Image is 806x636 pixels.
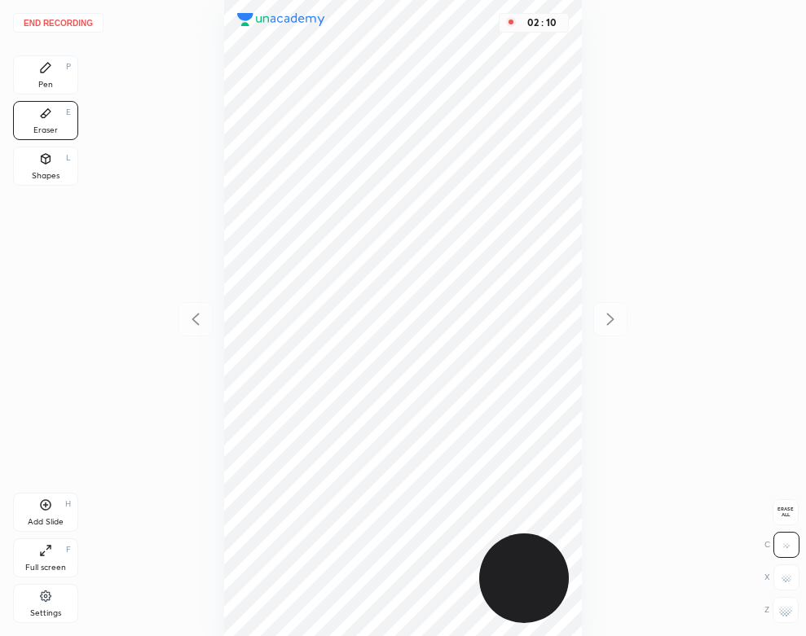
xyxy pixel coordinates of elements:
[237,13,325,26] img: logo.38c385cc.svg
[33,126,58,134] div: Eraser
[66,546,71,554] div: F
[30,609,61,617] div: Settings
[13,13,104,33] button: End recording
[38,81,53,89] div: Pen
[28,518,64,526] div: Add Slide
[773,507,798,518] span: Erase all
[764,597,799,623] div: Z
[66,154,71,162] div: L
[32,172,59,180] div: Shapes
[66,63,71,71] div: P
[66,108,71,116] div: E
[65,500,71,508] div: H
[522,17,562,29] div: 02 : 10
[764,564,799,590] div: X
[764,532,799,558] div: C
[25,564,66,572] div: Full screen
